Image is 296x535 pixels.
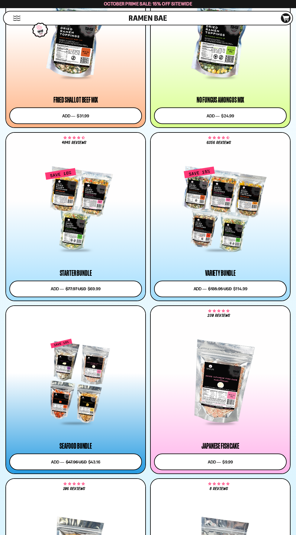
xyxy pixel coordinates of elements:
span: 6356 reviews [207,141,231,145]
div: Seafood Bundle [60,442,92,450]
div: Starter Bundle [60,269,92,277]
a: Seafood Bundle Add ― $47.96 USD $43.16 [5,305,146,474]
button: Add ― $135.95 USD $114.99 [154,281,287,297]
span: 8 reviews [210,487,228,491]
button: Add ― $9.99 [154,454,287,470]
span: 4845 reviews [62,141,86,145]
button: Mobile Menu Trigger [13,16,21,21]
a: 4.77 stars 230 reviews Japanese Fish Cake Add ― $9.99 [150,305,291,474]
div: Japanese Fish Cake [201,442,239,450]
span: 4.71 stars [63,137,85,139]
div: Variety Bundle [205,269,236,277]
a: 4.63 stars 6356 reviews Variety Bundle Add ― $135.95 USD $114.99 [150,132,291,301]
span: 4.91 stars [63,483,85,485]
span: 230 reviews [208,314,230,318]
a: 4.71 stars 4845 reviews Starter Bundle Add ― $77.97 USD $69.99 [5,132,146,301]
span: October Prime Sale: 15% off Sitewide [104,1,192,7]
button: Add ― $31.99 [9,107,142,124]
div: No Fungus Among Us Mix [197,96,244,103]
span: 106 reviews [63,487,85,491]
span: 4.77 stars [208,310,230,312]
button: Add ― $77.97 USD $69.99 [9,281,142,297]
span: 4.75 stars [208,483,230,485]
span: 4.63 stars [208,137,230,139]
div: Fried Shallot Beef Mix [53,96,98,103]
button: Add ― $47.96 USD $43.16 [9,454,142,470]
button: Add ― $24.99 [154,107,287,124]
